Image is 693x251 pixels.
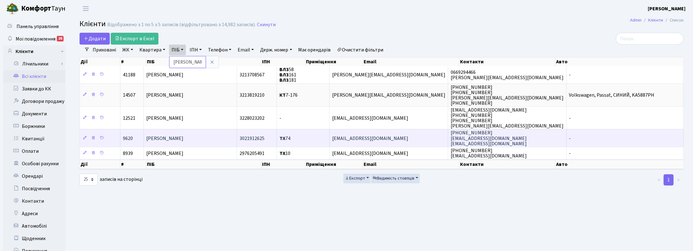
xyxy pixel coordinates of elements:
a: Лічильники [7,58,65,70]
th: Приміщення [306,57,363,66]
b: ВЛ3 [279,77,289,84]
a: Клієнти [648,17,663,23]
a: Контакти [3,195,65,207]
span: - [569,115,571,122]
button: Видимість стовпців [371,174,420,183]
th: ІПН [261,57,305,66]
span: 58 161 181 [279,66,296,84]
a: Admin [630,17,642,23]
a: Очистити фільтри [335,45,386,55]
span: 8939 [123,150,133,157]
a: Всі клієнти [3,70,65,83]
div: 26 [57,36,64,41]
span: - [569,150,571,157]
span: 12521 [123,115,135,122]
a: Орендарі [3,170,65,182]
span: [PERSON_NAME] [146,71,183,78]
span: - [279,115,281,122]
th: ПІБ [146,57,261,66]
a: Скинути [257,22,276,28]
th: Авто [555,160,684,169]
a: Мої повідомлення26 [3,33,65,45]
span: [PERSON_NAME] [146,135,183,142]
b: ВЛ3 [279,71,289,78]
a: ІПН [187,45,204,55]
b: ТХ [279,135,285,142]
th: Приміщення [306,160,363,169]
a: Адреси [3,207,65,220]
span: - [569,71,571,78]
a: Експорт в Excel [111,33,158,45]
span: 2976205491 [240,150,264,157]
button: Експорт [343,174,371,183]
a: ПІБ [169,45,186,55]
a: Клієнти [3,45,65,58]
a: Особові рахунки [3,157,65,170]
label: записів на сторінці [80,174,143,186]
span: [PHONE_NUMBER] [EMAIL_ADDRESS][DOMAIN_NAME] [451,147,527,159]
a: Документи [3,108,65,120]
span: [PHONE_NUMBER] [PHONE_NUMBER] [PERSON_NAME][EMAIL_ADDRESS][DOMAIN_NAME] [PHONE_NUMBER] [451,84,564,107]
span: 3021912625 [240,135,264,142]
span: Панель управління [17,23,59,30]
span: Мої повідомлення [16,36,56,42]
a: Договори продажу [3,95,65,108]
li: Список [663,17,684,24]
span: Таун [21,3,65,14]
a: Квитанції [3,133,65,145]
b: ВЛ3 [279,66,289,73]
span: [PERSON_NAME] [146,150,183,157]
span: [EMAIL_ADDRESS][DOMAIN_NAME] [PHONE_NUMBER] [PHONE_NUMBER] [PERSON_NAME][EMAIL_ADDRESS][DOMAIN_NAME] [451,107,564,129]
input: Пошук... [616,33,684,45]
span: [EMAIL_ADDRESS][DOMAIN_NAME] [332,150,408,157]
span: Додати [84,35,106,42]
a: Посвідчення [3,182,65,195]
span: [EMAIL_ADDRESS][DOMAIN_NAME] [332,115,408,122]
a: ЖК [120,45,136,55]
span: 7-176 [279,92,298,99]
span: [EMAIL_ADDRESS][DOMAIN_NAME] [332,135,408,142]
span: 0669294466 [PERSON_NAME][EMAIL_ADDRESS][DOMAIN_NAME] [451,69,564,81]
a: [PERSON_NAME] [648,5,686,12]
span: Клієнти [80,18,106,29]
a: Оплати [3,145,65,157]
a: Заявки до КК [3,83,65,95]
img: logo.png [6,2,19,15]
nav: breadcrumb [621,14,693,27]
th: # [120,57,146,66]
a: Держ. номер [258,45,294,55]
button: Переключити навігацію [78,3,94,14]
th: Дії [80,57,120,66]
th: ІПН [261,160,305,169]
span: 74 [279,135,290,142]
b: КТ [279,92,286,99]
div: Відображено з 1 по 5 з 5 записів (відфільтровано з 14,982 записів). [107,22,256,28]
a: 1 [664,174,674,186]
a: Боржники [3,120,65,133]
span: Експорт [345,175,365,181]
span: 41188 [123,71,135,78]
th: Email [363,160,459,169]
span: Volkswagen, Passat, СИНИЙ, KA5887PH [569,92,655,99]
span: [PERSON_NAME][EMAIL_ADDRESS][DOMAIN_NAME] [332,92,445,99]
span: [PERSON_NAME] [146,115,183,122]
a: Приховані [90,45,119,55]
th: Дії [80,160,120,169]
a: Квартира [137,45,168,55]
span: [PERSON_NAME] [146,92,183,99]
th: Контакти [459,57,555,66]
th: Авто [555,57,684,66]
span: 3213819210 [240,92,264,99]
span: [PHONE_NUMBER] [EMAIL_ADDRESS][DOMAIN_NAME] [EMAIL_ADDRESS][DOMAIN_NAME] [451,130,527,147]
a: Має орендарів [296,45,333,55]
b: Комфорт [21,3,51,13]
a: Додати [80,33,110,45]
span: 3213708567 [240,71,264,78]
a: Щоденник [3,232,65,245]
span: 9620 [123,135,133,142]
th: ПІБ [146,160,261,169]
span: 3228023202 [240,115,264,122]
a: Email [235,45,256,55]
th: Контакти [459,160,555,169]
span: Видимість стовпців [373,175,414,181]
